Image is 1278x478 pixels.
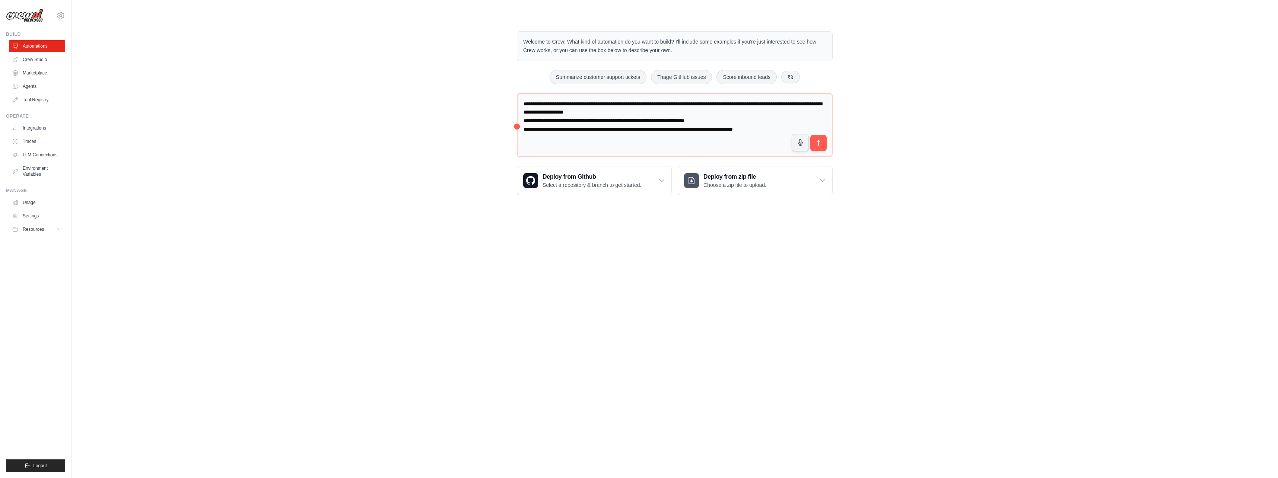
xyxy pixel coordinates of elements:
a: LLM Connections [9,149,65,161]
p: Choose a zip file to upload. [703,181,766,189]
p: Select a repository & branch to get started. [543,181,641,189]
a: Tool Registry [9,94,65,106]
a: Integrations [9,122,65,134]
div: Build [6,31,65,37]
span: Resources [23,226,44,232]
span: Logout [33,463,47,469]
a: Automations [9,40,65,52]
h3: Deploy from Github [543,172,641,181]
button: Summarize customer support tickets [550,70,646,84]
button: Logout [6,459,65,472]
a: Environment Variables [9,162,65,180]
div: Manage [6,188,65,194]
a: Marketplace [9,67,65,79]
button: Score inbound leads [716,70,777,84]
a: Settings [9,210,65,222]
a: Traces [9,136,65,147]
h3: Deploy from zip file [703,172,766,181]
a: Usage [9,197,65,208]
a: Crew Studio [9,54,65,66]
p: Welcome to Crew! What kind of automation do you want to build? I'll include some examples if you'... [523,38,826,55]
button: Triage GitHub issues [651,70,712,84]
div: Operate [6,113,65,119]
button: Resources [9,223,65,235]
a: Agents [9,80,65,92]
img: Logo [6,9,43,23]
